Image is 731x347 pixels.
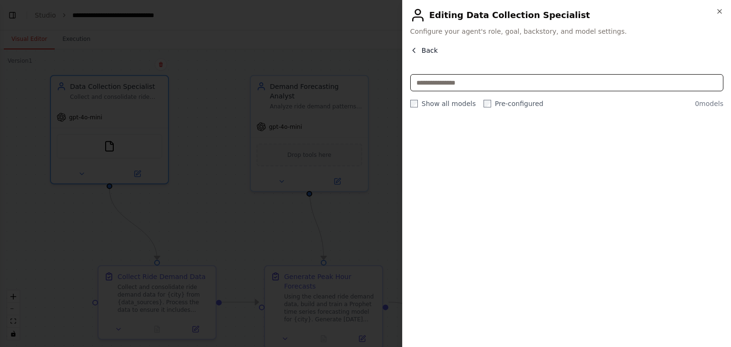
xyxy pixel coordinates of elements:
[410,99,476,108] label: Show all models
[695,99,723,108] span: 0 models
[410,8,723,23] h2: Editing Data Collection Specialist
[484,99,543,108] label: Pre-configured
[422,46,438,55] span: Back
[410,27,723,36] span: Configure your agent's role, goal, backstory, and model settings.
[410,46,438,55] button: Back
[410,100,418,107] input: Show all models
[484,100,491,107] input: Pre-configured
